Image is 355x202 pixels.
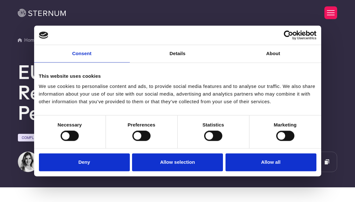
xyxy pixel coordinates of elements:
[261,30,316,40] a: Usercentrics Cookiebot - opens in a new window
[128,122,155,127] strong: Preferences
[34,45,130,62] a: Consent
[18,36,37,44] a: Home
[324,6,337,19] button: Toggle Menu
[130,45,226,62] a: Details
[226,45,321,62] a: About
[18,152,38,172] img: Shlomit Cymbalista
[203,122,224,127] strong: Statistics
[226,153,316,171] button: Allow all
[39,83,316,105] div: We use cookies to personalise content and ads, to provide social media features and to analyse ou...
[39,72,316,80] div: This website uses cookies
[274,122,297,127] strong: Marketing
[18,134,48,141] a: Compliance
[132,153,223,171] button: Allow selection
[39,153,130,171] button: Deny
[58,122,82,127] strong: Necessary
[39,32,48,39] img: logo
[18,62,337,123] h1: EU Cyber Resilience Act: 15 Key Requirements, Coverage, and Penalties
